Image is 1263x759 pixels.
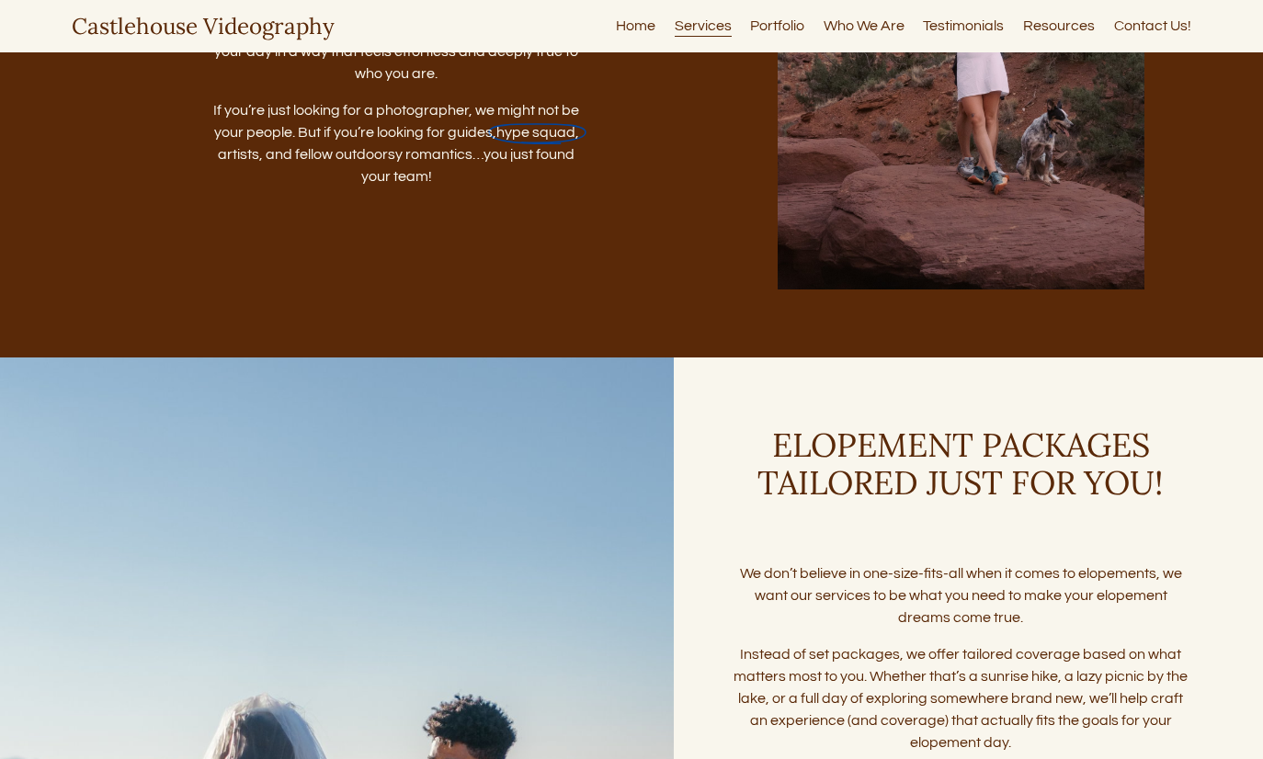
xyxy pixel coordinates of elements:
[731,426,1191,502] h3: ELOPEMENT PACKAGES TAILORED JUST FOR YOU!
[72,12,335,40] a: Castlehouse Videography
[740,566,1185,625] span: We don’t believe in one-size-fits-all when it comes to elopements, we want our services to be wha...
[675,14,732,39] a: Services
[750,14,804,39] a: Portfolio
[213,99,579,187] p: If you’re just looking for a photographer, we might not be your people. But if you’re looking for...
[1114,14,1191,39] a: Contact Us!
[616,14,655,39] a: Home
[824,14,905,39] a: Who We Are
[1023,14,1095,39] a: Resources
[496,125,575,140] span: hype squad
[923,14,1004,39] a: Testimonials
[734,647,1190,750] span: Instead of set packages, we offer tailored coverage based on what matters most to you. Whether th...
